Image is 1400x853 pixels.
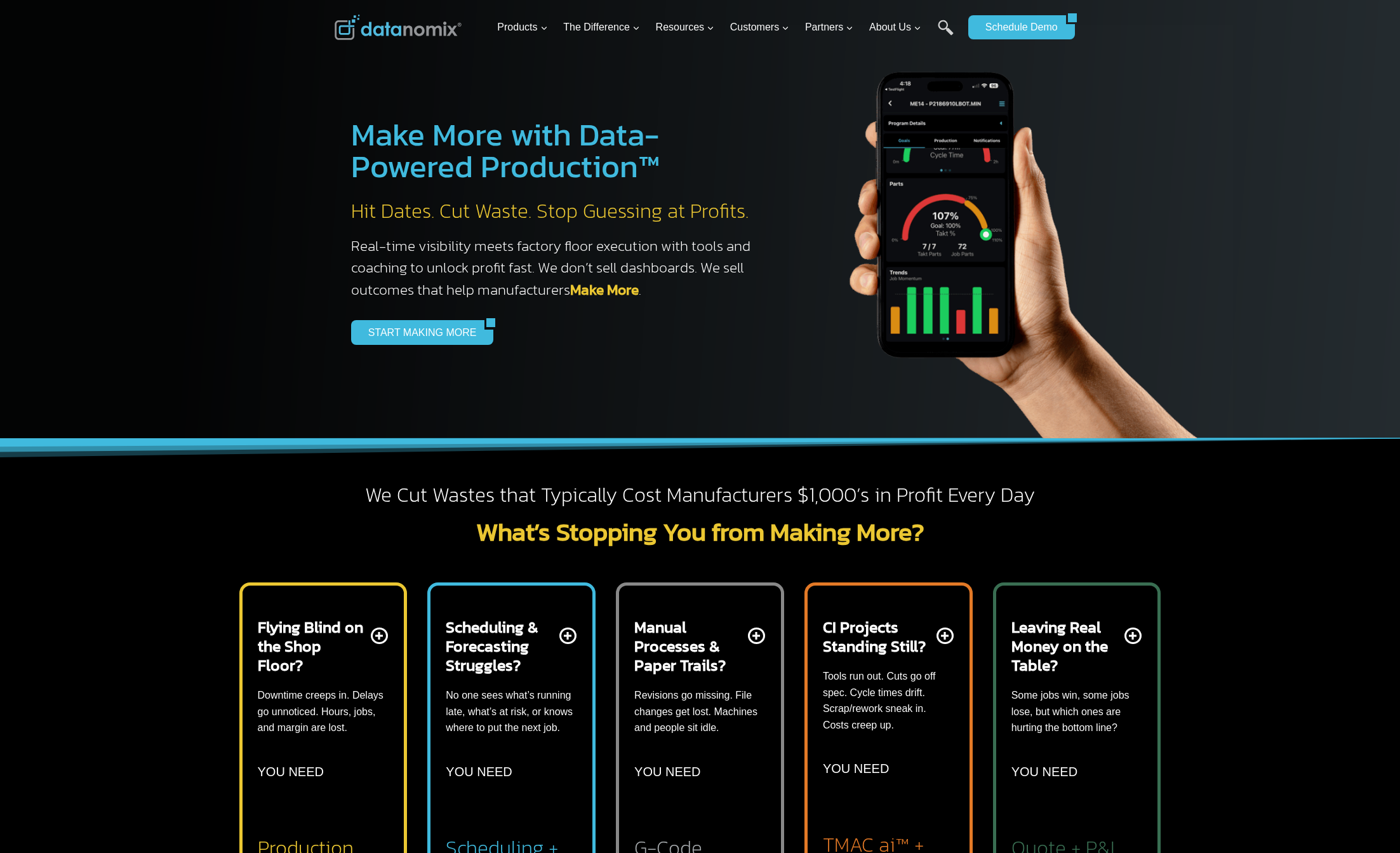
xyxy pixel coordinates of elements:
[258,762,324,782] p: YOU NEED
[730,19,789,36] span: Customers
[335,482,1066,509] h2: We Cut Wastes that Typically Cost Manufacturers $1,000’s in Profit Every Day
[656,19,714,36] span: Resources
[789,25,1234,438] img: The Datanoix Mobile App available on Android and iOS Devices
[563,19,640,36] span: The Difference
[634,762,700,782] p: YOU NEED
[446,617,557,675] h2: Scheduling & Forecasting Struggles?
[869,19,921,36] span: About Us
[968,15,1066,39] a: Schedule Demo
[258,687,389,736] p: Downtime creeps in. Delays go unnoticed. Hours, jobs, and margin are lost.
[1011,687,1143,736] p: Some jobs win, some jobs lose, but which ones are hurting the bottom line?
[335,519,1066,544] h2: What’s Stopping You from Making More?
[351,119,764,182] h1: Make More with Data-Powered Production™
[497,19,547,36] span: Products
[351,198,764,225] h2: Hit Dates. Cut Waste. Stop Guessing at Profits.
[823,668,954,733] p: Tools run out. Cuts go off spec. Cycle times drift. Scrap/rework sneak in. Costs creep up.
[1011,617,1123,675] h2: Leaving Real Money on the Table?
[1011,762,1077,782] p: YOU NEED
[823,617,934,655] h2: CI Projects Standing Still?
[335,15,462,40] img: Datanomix
[446,687,577,736] p: No one sees what’s running late, what’s at risk, or knows where to put the next job.
[634,617,745,675] h2: Manual Processes & Paper Trails?
[938,20,954,48] a: Search
[492,7,962,48] nav: Primary Navigation
[351,320,485,344] a: START MAKING MORE
[258,617,369,675] h2: Flying Blind on the Shop Floor?
[446,762,512,782] p: YOU NEED
[823,758,889,779] p: YOU NEED
[351,235,764,301] h3: Real-time visibility meets factory floor execution with tools and coaching to unlock profit fast....
[634,687,766,736] p: Revisions go missing. File changes get lost. Machines and people sit idle.
[805,19,853,36] span: Partners
[570,279,639,300] a: Make More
